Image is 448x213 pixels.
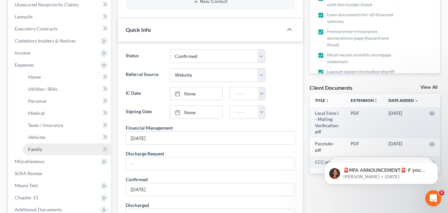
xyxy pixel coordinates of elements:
[28,74,41,80] span: Home
[23,107,111,119] a: Medical
[15,183,38,188] span: Means Test
[122,50,166,63] label: Status
[28,98,46,104] span: Personal
[327,28,402,48] span: Homeowner's Insurance declarations page (hazard and flood)
[327,52,402,65] span: Most recent monthly mortgage statement
[345,107,383,138] td: PDF
[327,11,402,25] span: Loan documents for all financed vehicles
[126,26,151,33] span: Quick Info
[415,99,419,103] i: expand_more
[28,134,45,140] span: Vehicles
[126,157,295,170] input: --
[15,170,42,176] span: SOFA Review
[23,131,111,143] a: Vehicles
[9,167,111,180] a: SOFA Review
[23,119,111,131] a: Taxes / Insurance
[310,107,345,138] td: Local Form I - Mailing Verification-pdf
[122,87,166,100] label: IC Date
[388,98,419,103] a: Date Added expand_more
[9,11,111,23] a: Lawsuits
[23,83,111,95] a: Utilities / Bills
[345,138,383,156] td: PDF
[28,110,45,116] span: Medical
[126,150,164,157] div: Discharge Request
[425,190,441,206] iframe: Intercom live chat
[126,176,148,183] div: Confirmed
[15,26,58,31] span: Executory Contracts
[327,68,402,82] span: Lawsuit papers (including sheriff sales & garnishments)
[351,98,378,103] a: Extensionunfold_more
[23,95,111,107] a: Personal
[421,85,437,90] a: View All
[15,158,44,164] span: Miscellaneous
[383,138,424,156] td: [DATE]
[315,98,329,103] a: Titleunfold_more
[170,106,223,119] a: None
[310,138,345,156] td: Paystubs-pdf
[310,156,345,168] td: CCC-pdf
[9,23,111,35] a: Executory Contracts
[314,148,448,195] iframe: Intercom notifications message
[325,99,329,103] i: unfold_more
[23,143,111,155] a: Family
[23,71,111,83] a: Home
[28,86,57,92] span: Utilities / Bills
[230,87,258,100] input: -- : --
[310,84,352,91] div: Client Documents
[374,99,378,103] i: unfold_more
[15,14,33,19] span: Lawsuits
[15,50,30,56] span: Income
[15,207,62,212] span: Additional Documents
[126,202,149,209] div: Discharged
[122,68,166,82] label: Referral Source
[170,87,223,100] a: None
[126,132,295,144] input: --
[126,124,173,131] div: Financial Management
[15,2,79,7] span: Unsecured Nonpriority Claims
[15,62,34,68] span: Expenses
[15,38,76,44] span: Codebtors Insiders & Notices
[122,105,166,119] label: Signing Date
[439,190,444,196] span: 5
[126,183,295,196] input: --
[230,106,258,119] input: -- : --
[383,107,424,138] td: [DATE]
[15,195,38,200] span: Chapter 13
[28,122,63,128] span: Taxes / Insurance
[28,146,42,152] span: Family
